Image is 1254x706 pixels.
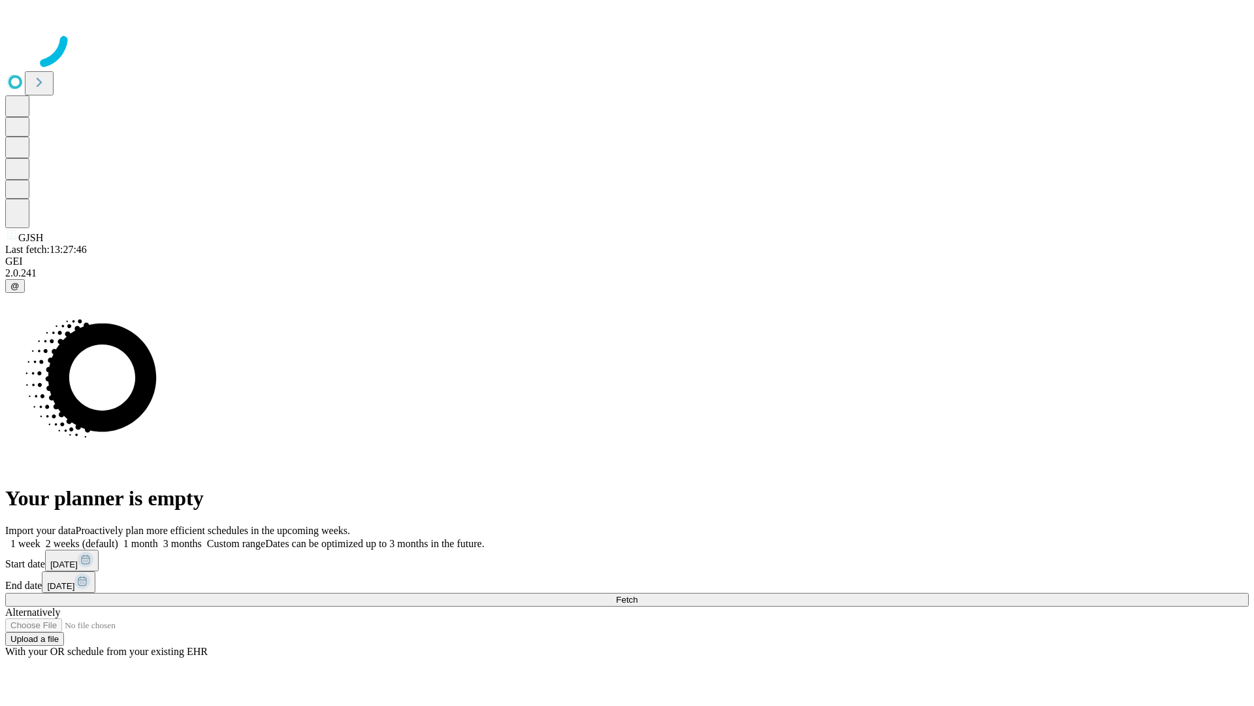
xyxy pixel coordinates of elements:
[50,560,78,569] span: [DATE]
[5,607,60,618] span: Alternatively
[10,281,20,291] span: @
[47,581,74,591] span: [DATE]
[616,595,637,605] span: Fetch
[5,593,1249,607] button: Fetch
[207,538,265,549] span: Custom range
[10,538,40,549] span: 1 week
[5,244,87,255] span: Last fetch: 13:27:46
[5,646,208,657] span: With your OR schedule from your existing EHR
[5,525,76,536] span: Import your data
[5,571,1249,593] div: End date
[5,486,1249,511] h1: Your planner is empty
[123,538,158,549] span: 1 month
[46,538,118,549] span: 2 weeks (default)
[42,571,95,593] button: [DATE]
[45,550,99,571] button: [DATE]
[265,538,484,549] span: Dates can be optimized up to 3 months in the future.
[5,267,1249,279] div: 2.0.241
[18,232,43,243] span: GJSH
[76,525,350,536] span: Proactively plan more efficient schedules in the upcoming weeks.
[5,279,25,293] button: @
[163,538,202,549] span: 3 months
[5,550,1249,571] div: Start date
[5,632,64,646] button: Upload a file
[5,256,1249,267] div: GEI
